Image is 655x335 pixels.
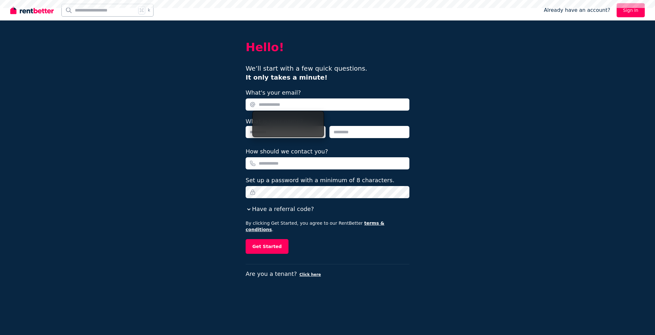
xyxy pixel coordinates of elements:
span: Already have an account? [544,6,610,14]
p: Are you a tenant? [246,269,409,278]
b: It only takes a minute! [246,74,327,81]
button: Click here [299,272,321,277]
button: Get Started [246,239,288,254]
a: Sign In [617,3,645,17]
button: Have a referral code? [246,205,314,214]
p: By clicking Get Started, you agree to our RentBetter . [246,220,409,233]
label: What is your name? [246,118,303,125]
label: What's your email? [246,88,301,97]
h2: Hello! [246,41,409,54]
img: RentBetter [10,5,54,15]
label: How should we contact you? [246,147,328,156]
span: We’ll start with a few quick questions. [246,65,367,81]
label: Set up a password with a minimum of 8 characters. [246,176,394,185]
span: k [148,8,150,13]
